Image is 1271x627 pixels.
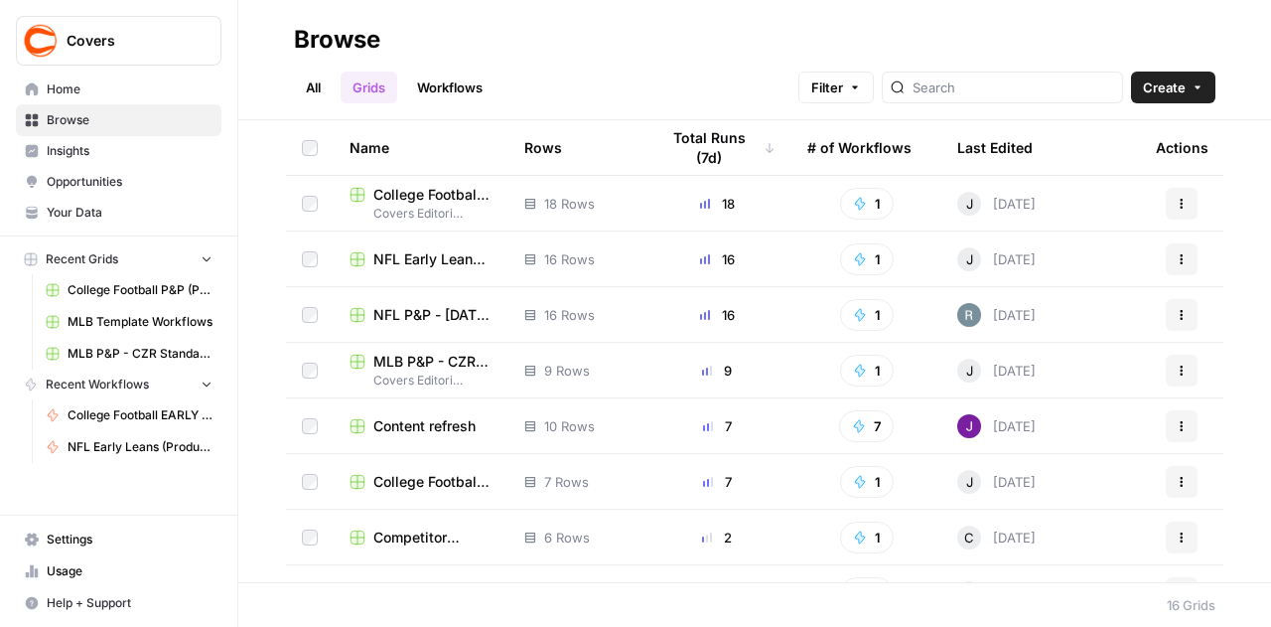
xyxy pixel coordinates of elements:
[544,194,595,214] span: 18 Rows
[544,528,590,548] span: 6 Rows
[16,135,221,167] a: Insights
[47,562,212,580] span: Usage
[957,470,1036,494] div: [DATE]
[811,78,843,97] span: Filter
[957,303,981,327] img: ehih9fj019oc8kon570xqled1mec
[840,522,894,553] button: 1
[350,120,493,175] div: Name
[658,249,776,269] div: 16
[839,410,894,442] button: 7
[957,120,1033,175] div: Last Edited
[341,72,397,103] a: Grids
[373,249,493,269] span: NFL Early Leans (Production) Grid
[373,528,493,548] span: Competitor Analysis Grid
[16,197,221,229] a: Your Data
[1131,72,1215,103] button: Create
[957,414,1036,438] div: [DATE]
[966,361,973,381] span: J
[1143,78,1186,97] span: Create
[47,142,212,160] span: Insights
[47,594,212,612] span: Help + Support
[1156,120,1208,175] div: Actions
[350,472,493,492] a: College Football EARLY LEANS (Production) Grid
[68,345,212,363] span: MLB P&P - CZR Standard (Production) Grid
[37,338,221,370] a: MLB P&P - CZR Standard (Production) Grid
[405,72,494,103] a: Workflows
[966,194,973,214] span: J
[294,72,333,103] a: All
[913,78,1114,97] input: Search
[658,120,776,175] div: Total Runs (7d)
[350,352,493,390] a: MLB P&P - CZR Standard (Production) GridCovers Editorial Templates
[350,249,493,269] a: NFL Early Leans (Production) Grid
[544,472,589,492] span: 7 Rows
[16,370,221,399] button: Recent Workflows
[47,531,212,549] span: Settings
[47,173,212,191] span: Opportunities
[294,24,380,56] div: Browse
[47,111,212,129] span: Browse
[16,524,221,555] a: Settings
[964,528,974,548] span: C
[68,438,212,456] span: NFL Early Leans (Production)
[373,352,493,372] span: MLB P&P - CZR Standard (Production) Grid
[1167,595,1215,615] div: 16 Grids
[840,299,894,331] button: 1
[957,192,1036,216] div: [DATE]
[16,104,221,136] a: Browse
[350,205,493,223] span: Covers Editorial Templates
[373,305,493,325] span: NFL P&P - [DATE] Standard (Production) Grid
[544,249,595,269] span: 16 Rows
[46,250,118,268] span: Recent Grids
[350,416,493,436] a: Content refresh
[658,361,776,381] div: 9
[350,185,493,223] a: College Football P&P (Production) GridCovers Editorial Templates
[840,466,894,498] button: 1
[524,120,562,175] div: Rows
[23,23,59,59] img: Covers Logo
[37,431,221,463] a: NFL Early Leans (Production)
[798,72,874,103] button: Filter
[544,305,595,325] span: 16 Rows
[37,306,221,338] a: MLB Template Workflows
[373,472,493,492] span: College Football EARLY LEANS (Production) Grid
[16,587,221,619] button: Help + Support
[16,166,221,198] a: Opportunities
[840,188,894,220] button: 1
[16,74,221,105] a: Home
[807,120,912,175] div: # of Workflows
[966,249,973,269] span: J
[658,416,776,436] div: 7
[658,472,776,492] div: 7
[350,528,493,548] a: Competitor Analysis Grid
[68,313,212,331] span: MLB Template Workflows
[957,526,1036,549] div: [DATE]
[957,359,1036,383] div: [DATE]
[37,399,221,431] a: College Football EARLY LEANS (Production)
[47,80,212,98] span: Home
[373,185,493,205] span: College Football P&P (Production) Grid
[658,305,776,325] div: 16
[957,303,1036,327] div: [DATE]
[840,243,894,275] button: 1
[350,305,493,325] a: NFL P&P - [DATE] Standard (Production) Grid
[350,372,493,390] span: Covers Editorial Templates
[840,355,894,387] button: 1
[544,416,595,436] span: 10 Rows
[16,244,221,274] button: Recent Grids
[47,204,212,222] span: Your Data
[957,581,1036,605] div: [DATE]
[68,406,212,424] span: College Football EARLY LEANS (Production)
[68,281,212,299] span: College Football P&P (Production) Grid
[46,376,149,393] span: Recent Workflows
[658,528,776,548] div: 2
[67,31,187,51] span: Covers
[840,577,894,609] button: 1
[373,416,476,436] span: Content refresh
[658,194,776,214] div: 18
[957,247,1036,271] div: [DATE]
[16,16,221,66] button: Workspace: Covers
[966,472,973,492] span: J
[957,414,981,438] img: nj1ssy6o3lyd6ijko0eoja4aphzn
[544,361,590,381] span: 9 Rows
